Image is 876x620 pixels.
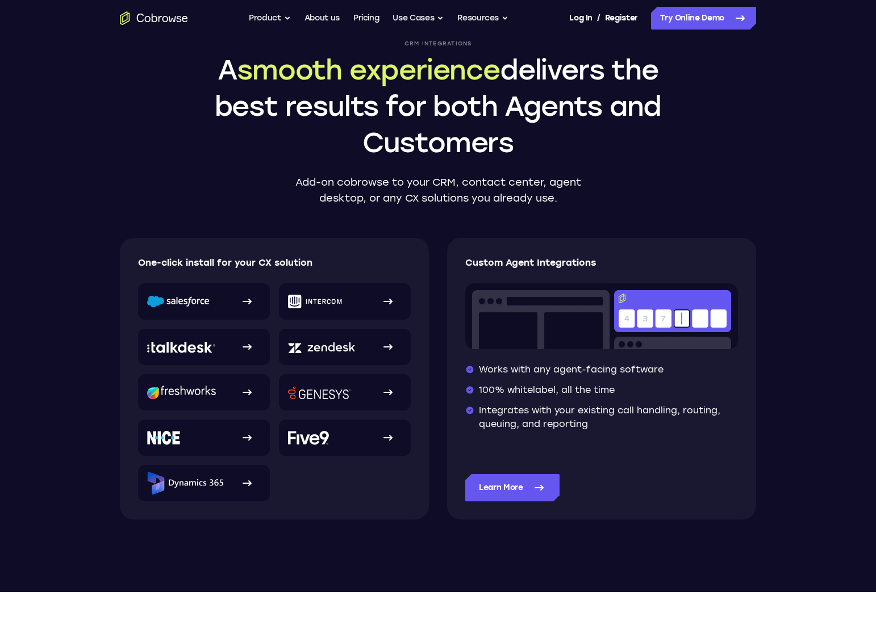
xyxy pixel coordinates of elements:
a: Microsoft Dynamics 365 logo [138,465,270,501]
a: Talkdesk logo [138,329,270,365]
img: Freshworks logo [147,386,216,399]
p: Add-on cobrowse to your CRM, contact center, agent desktop, or any CX solutions you already use. [290,174,586,206]
span: / [597,11,600,25]
li: Works with any agent-facing software [465,363,738,376]
img: Microsoft Dynamics 365 logo [147,472,223,495]
a: Log In [569,7,592,30]
p: Custom Agent Integrations [465,256,738,270]
a: Genesys logo [279,374,411,410]
button: Product [249,7,291,30]
h1: A delivers the best results for both Agents and Customers [211,52,665,161]
button: Use Cases [393,7,444,30]
a: Register [605,7,638,30]
li: Integrates with your existing call handling, routing, queuing, and reporting [465,404,738,431]
a: Try Online Demo [651,7,756,30]
a: Freshworks logo [138,374,270,410]
img: NICE logo [147,431,180,445]
a: NICE logo [138,420,270,456]
a: Five9 logo [279,420,411,456]
a: Pricing [353,7,379,30]
a: Intercom logo [279,283,411,320]
span: smooth experience [237,53,500,86]
p: One-click install for your CX solution [138,256,411,270]
a: Go to the home page [120,11,188,25]
button: Resources [457,7,508,30]
img: Genesys logo [288,386,351,399]
a: Salesforce logo [138,283,270,320]
img: Co-browse code entry input [465,283,738,349]
a: Zendesk logo [279,329,411,365]
a: Learn More [465,474,560,501]
img: Talkdesk logo [147,341,215,353]
a: About us [304,7,340,30]
img: Salesforce logo [147,295,209,308]
img: Zendesk logo [288,341,355,354]
img: Five9 logo [288,431,329,445]
li: 100% whitelabel, all the time [465,383,738,397]
img: Intercom logo [288,295,342,308]
p: CRM Integrations [211,40,665,47]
